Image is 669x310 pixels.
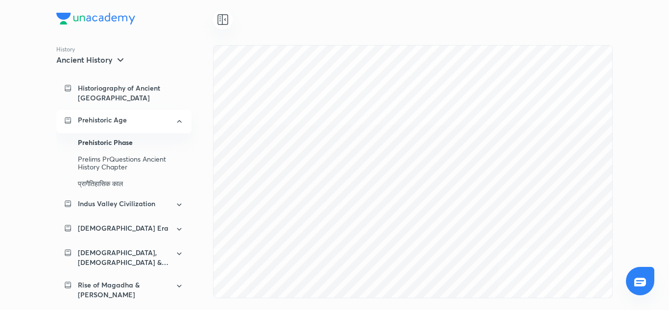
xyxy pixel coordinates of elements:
[56,45,213,54] p: History
[78,280,169,300] p: Rise of Magadha & [PERSON_NAME]
[78,175,184,192] div: प्रागैतिहासिक काल
[78,223,168,233] p: [DEMOGRAPHIC_DATA] Era
[78,248,169,267] p: [DEMOGRAPHIC_DATA], [DEMOGRAPHIC_DATA] & Shramanic
[56,13,135,24] img: Company Logo
[78,199,155,209] p: Indus Valley Civilization
[78,151,184,175] div: Prelims PrQuestions Ancient History Chapter
[78,134,184,151] div: Prehistoric Phase
[78,116,127,124] p: Prehistoric Age
[78,83,184,103] p: Historiography of Ancient [GEOGRAPHIC_DATA]
[56,55,113,65] h5: Ancient History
